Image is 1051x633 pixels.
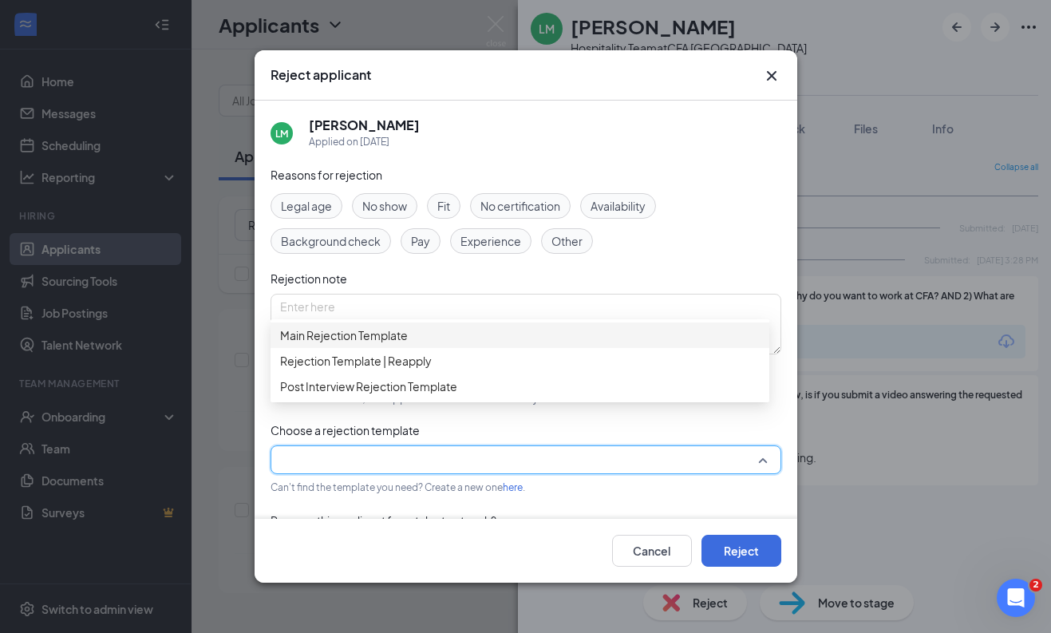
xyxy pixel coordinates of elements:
svg: Cross [762,66,781,85]
span: Rejection note [271,271,347,286]
div: Applied on [DATE] [309,134,420,150]
span: Choose a rejection template [271,423,420,437]
h5: [PERSON_NAME] [309,117,420,134]
span: Other [551,232,583,250]
span: Legal age [281,197,332,215]
span: Rejection Template | Reapply [280,352,432,370]
span: Post Interview Rejection Template [280,378,457,395]
span: Background check [281,232,381,250]
span: Pay [411,232,430,250]
span: Fit [437,197,450,215]
span: Main Rejection Template [280,326,408,344]
span: Availability [591,197,646,215]
span: No show [362,197,407,215]
span: Can't find the template you need? Create a new one . [271,481,525,493]
h3: Reject applicant [271,66,371,84]
button: Reject [701,535,781,567]
a: here [503,481,523,493]
span: 2 [1029,579,1042,591]
button: Close [762,66,781,85]
button: Cancel [612,535,692,567]
span: Remove this applicant from talent network? [271,513,496,528]
span: Experience [460,232,521,250]
span: No certification [480,197,560,215]
span: Reasons for rejection [271,168,382,182]
iframe: Intercom live chat [997,579,1035,617]
div: LM [275,127,288,140]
